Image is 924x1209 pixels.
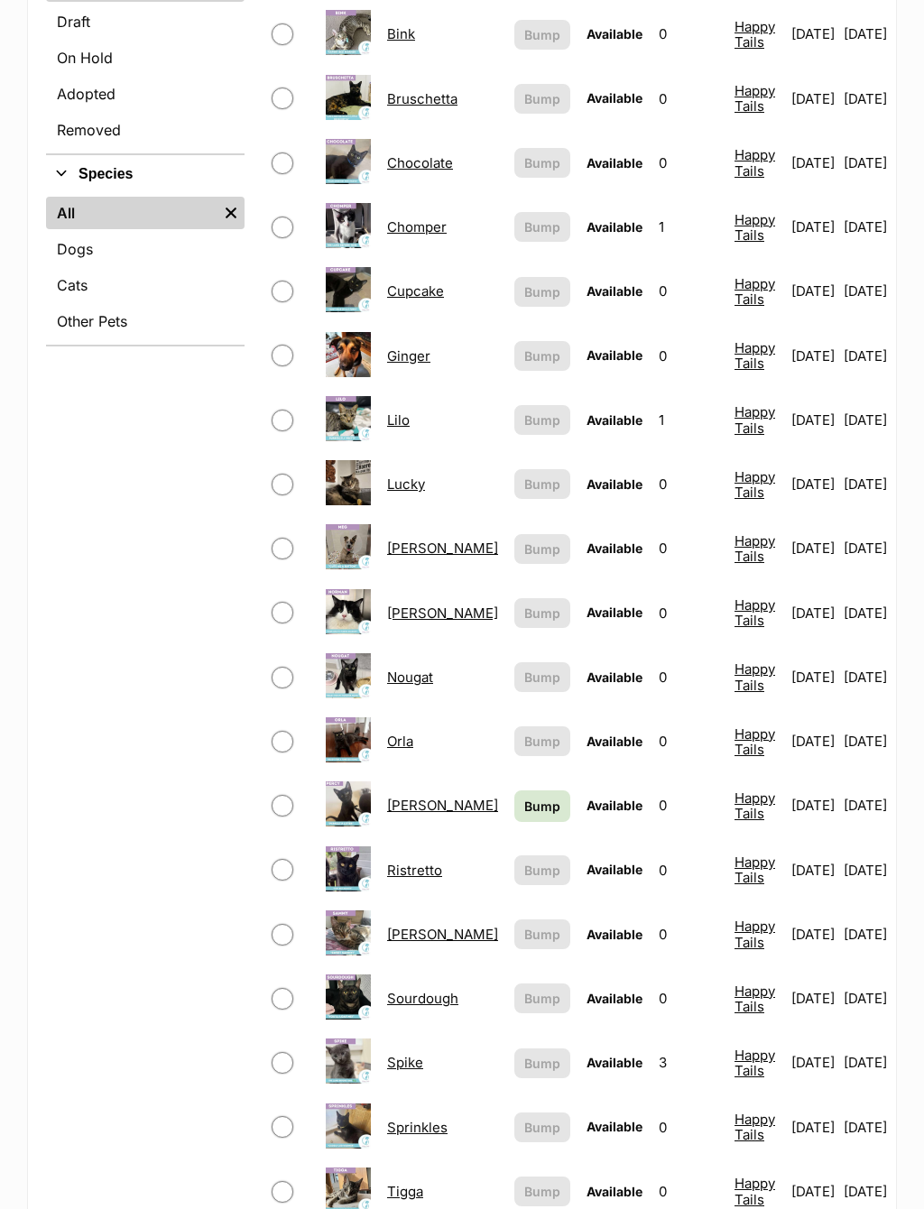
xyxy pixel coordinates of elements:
span: Bump [524,25,560,44]
td: [DATE] [784,710,842,772]
button: Bump [514,84,570,114]
a: Remove filter [217,197,245,229]
span: Available [587,991,642,1006]
td: [DATE] [784,967,842,1029]
td: 0 [651,839,725,901]
a: Lilo [387,411,410,429]
td: [DATE] [784,839,842,901]
span: Bump [524,475,560,494]
td: [DATE] [844,453,896,515]
a: All [46,197,217,229]
td: [DATE] [784,903,842,965]
a: [PERSON_NAME] [387,540,498,557]
td: [DATE] [784,774,842,836]
button: Bump [514,20,570,50]
a: Chocolate [387,154,453,171]
span: Bump [524,153,560,172]
a: Orla [387,733,413,750]
button: Bump [514,277,570,307]
button: Bump [514,726,570,756]
button: Bump [514,341,570,371]
td: [DATE] [844,967,896,1029]
a: Happy Tails [735,532,775,565]
td: [DATE] [844,1096,896,1158]
td: 0 [651,68,725,130]
button: Bump [514,662,570,692]
a: Happy Tails [735,18,775,51]
a: Chomper [387,218,447,235]
span: Available [587,26,642,42]
span: Available [587,347,642,363]
td: [DATE] [844,582,896,644]
td: [DATE] [784,389,842,451]
span: Bump [524,540,560,558]
a: Cupcake [387,282,444,300]
a: Happy Tails [735,660,775,693]
button: Bump [514,919,570,949]
span: Bump [524,797,560,816]
a: Happy Tails [735,1111,775,1143]
td: 0 [651,132,725,194]
span: Available [587,927,642,942]
a: Bruschetta [387,90,457,107]
span: Available [587,798,642,813]
a: Happy Tails [735,403,775,436]
span: Available [587,283,642,299]
td: 0 [651,517,725,579]
td: [DATE] [844,389,896,451]
span: Available [587,90,642,106]
td: [DATE] [844,196,896,258]
span: Available [587,734,642,749]
button: Bump [514,212,570,242]
a: Lucky [387,475,425,493]
td: [DATE] [844,3,896,65]
span: Bump [524,604,560,623]
span: Bump [524,1182,560,1201]
td: [DATE] [784,260,842,322]
td: [DATE] [844,260,896,322]
a: Sourdough [387,990,458,1007]
td: [DATE] [844,710,896,772]
td: 3 [651,1031,725,1094]
span: Bump [524,1118,560,1137]
span: Available [587,540,642,556]
a: Happy Tails [735,275,775,308]
a: Bink [387,25,415,42]
a: Nougat [387,669,433,686]
td: [DATE] [844,517,896,579]
span: Available [587,1119,642,1134]
td: [DATE] [784,68,842,130]
td: 1 [651,389,725,451]
span: Available [587,1055,642,1070]
button: Bump [514,405,570,435]
a: Bump [514,790,570,822]
td: [DATE] [784,3,842,65]
td: 0 [651,710,725,772]
td: [DATE] [784,582,842,644]
td: [DATE] [784,325,842,387]
td: 0 [651,3,725,65]
a: Happy Tails [735,983,775,1015]
td: [DATE] [784,1096,842,1158]
button: Bump [514,534,570,564]
a: Happy Tails [735,918,775,950]
a: Spike [387,1054,423,1071]
a: Happy Tails [735,789,775,822]
td: [DATE] [844,68,896,130]
span: Available [587,669,642,685]
td: 1 [651,196,725,258]
button: Bump [514,1048,570,1078]
a: Other Pets [46,305,245,337]
td: 0 [651,903,725,965]
td: [DATE] [784,453,842,515]
span: Available [587,219,642,235]
span: Bump [524,989,560,1008]
span: Bump [524,346,560,365]
a: Happy Tails [735,339,775,372]
a: Cats [46,269,245,301]
a: Ginger [387,347,430,365]
a: [PERSON_NAME] [387,797,498,814]
a: Happy Tails [735,854,775,886]
td: [DATE] [844,839,896,901]
button: Species [46,162,245,186]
